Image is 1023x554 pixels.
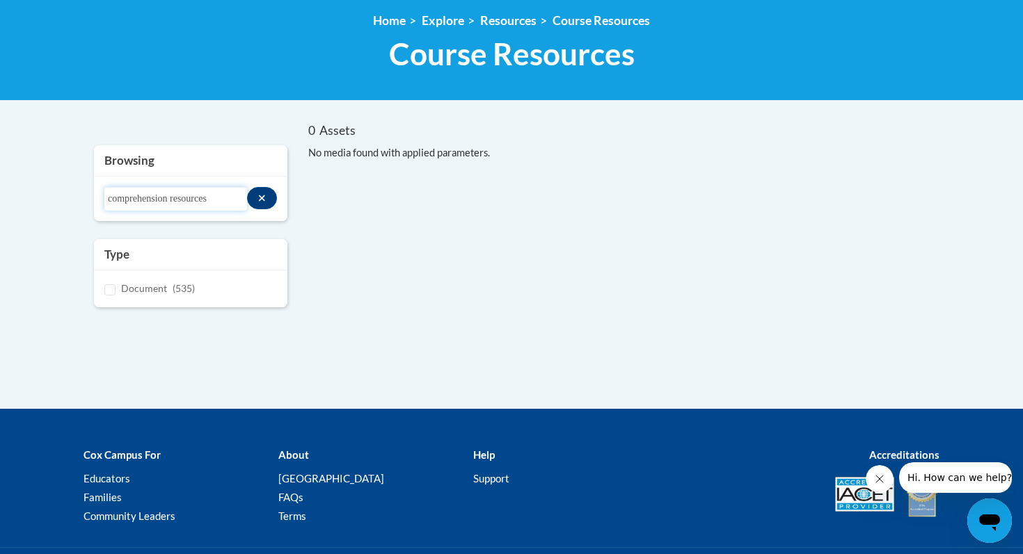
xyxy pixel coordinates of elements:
h3: Browsing [104,152,277,169]
span: 0 [308,123,315,138]
span: Document [121,282,167,294]
input: Search resources [104,187,247,211]
b: About [278,448,309,461]
span: (535) [173,282,195,294]
button: Search resources [247,187,277,209]
a: Explore [422,13,464,28]
a: Educators [84,472,130,484]
a: [GEOGRAPHIC_DATA] [278,472,384,484]
span: Assets [319,123,356,138]
iframe: Button to launch messaging window [967,498,1012,543]
a: Home [373,13,406,28]
h3: Type [104,246,277,263]
a: Community Leaders [84,510,175,522]
a: FAQs [278,491,303,503]
img: IDA® Accredited [905,470,939,519]
a: Support [473,472,509,484]
a: Terms [278,510,306,522]
div: No media found with applied parameters. [308,145,930,161]
a: Course Resources [553,13,650,28]
b: Accreditations [869,448,939,461]
a: Families [84,491,122,503]
img: Accredited IACET® Provider [835,477,894,512]
b: Help [473,448,495,461]
iframe: Message from company [899,462,1012,493]
span: Course Resources [389,35,635,72]
iframe: Close message [866,465,894,493]
b: Cox Campus For [84,448,161,461]
a: Resources [480,13,537,28]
